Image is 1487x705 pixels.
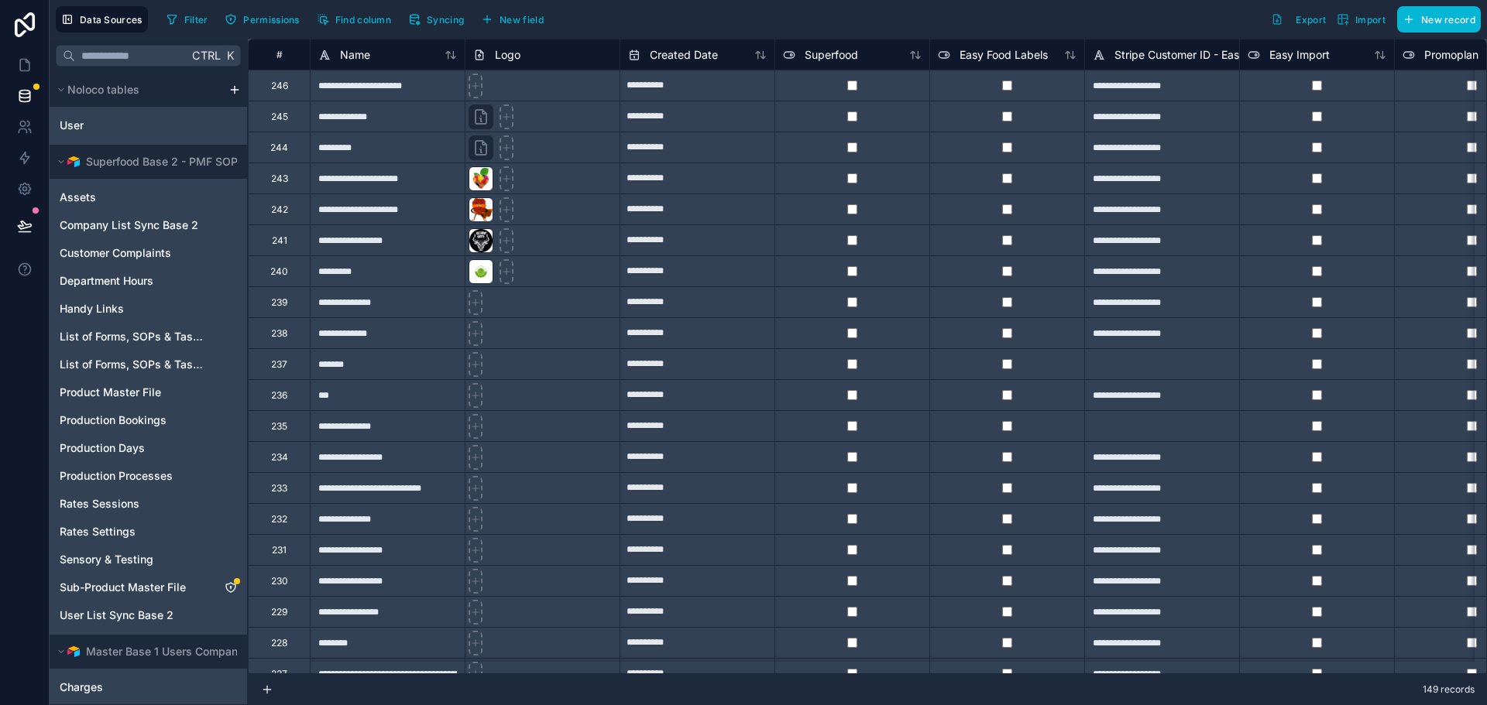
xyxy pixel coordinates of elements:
[219,8,304,31] button: Permissions
[650,47,718,63] span: Created Date
[1355,14,1386,26] span: Import
[271,327,287,340] div: 238
[1391,6,1481,33] a: New record
[1114,47,1310,63] span: Stripe Customer ID - Easy Food Labels
[403,8,469,31] button: Syncing
[271,606,287,618] div: 229
[1397,6,1481,33] button: New record
[271,111,288,123] div: 245
[1269,47,1330,63] span: Easy Import
[270,142,288,154] div: 244
[271,420,287,433] div: 235
[271,482,287,495] div: 233
[271,296,287,309] div: 239
[271,513,287,525] div: 232
[340,47,370,63] span: Name
[271,637,287,649] div: 228
[219,8,311,31] a: Permissions
[427,14,464,26] span: Syncing
[960,47,1048,63] span: Easy Food Labels
[271,358,287,371] div: 237
[272,234,287,247] div: 241
[271,173,288,185] div: 243
[160,8,214,31] button: Filter
[805,47,858,63] span: Superfood
[311,8,397,31] button: Find column
[271,389,287,402] div: 236
[260,49,298,60] div: #
[271,204,288,216] div: 242
[1296,14,1326,26] span: Export
[271,80,288,92] div: 246
[271,575,288,587] div: 230
[191,46,222,65] span: Ctrl
[335,14,391,26] span: Find column
[80,14,143,26] span: Data Sources
[1265,6,1331,33] button: Export
[271,668,287,680] div: 227
[272,544,287,556] div: 231
[1421,14,1475,26] span: New record
[495,47,520,63] span: Logo
[1331,6,1391,33] button: Import
[403,8,476,31] a: Syncing
[243,14,299,26] span: Permissions
[184,14,208,26] span: Filter
[271,451,288,464] div: 234
[476,8,549,31] button: New field
[1423,683,1475,696] span: 149 records
[56,6,148,33] button: Data Sources
[270,265,288,278] div: 240
[225,50,235,61] span: K
[1424,47,1478,63] span: Promoplan
[500,14,544,26] span: New field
